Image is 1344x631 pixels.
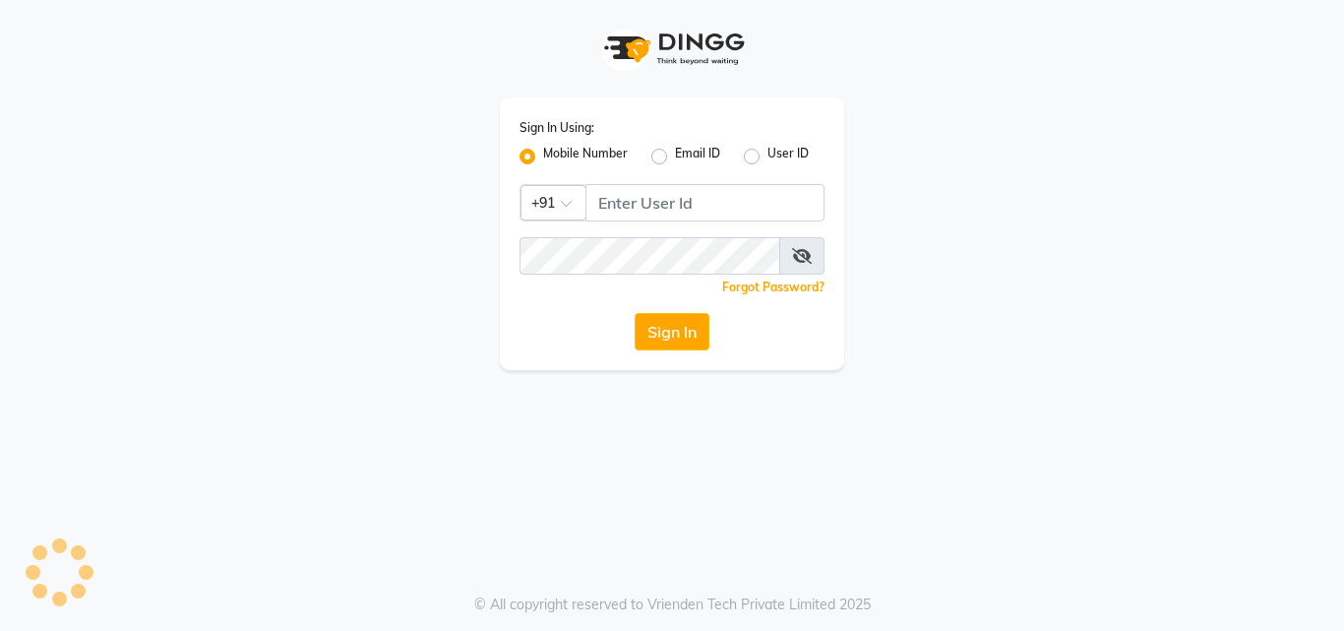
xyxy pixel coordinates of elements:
[585,184,825,221] input: Username
[767,145,809,168] label: User ID
[722,280,825,294] a: Forgot Password?
[635,313,709,350] button: Sign In
[519,237,780,275] input: Username
[675,145,720,168] label: Email ID
[593,20,751,78] img: logo1.svg
[543,145,628,168] label: Mobile Number
[519,119,594,137] label: Sign In Using:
